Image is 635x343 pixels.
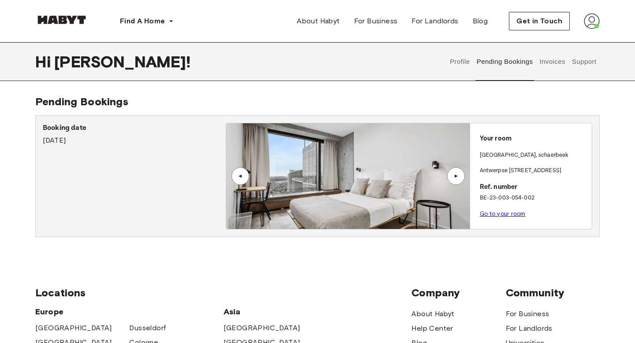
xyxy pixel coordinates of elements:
div: [DATE] [43,123,226,146]
a: [GEOGRAPHIC_DATA] [35,323,112,333]
div: user profile tabs [447,42,600,81]
span: Get in Touch [516,16,562,26]
p: BE-23-003-054-002 [480,194,588,203]
img: Image of the room [226,123,470,229]
div: ▲ [236,173,245,179]
span: Pending Bookings [35,95,128,108]
span: Europe [35,306,224,317]
img: Habyt [35,15,88,24]
button: Support [571,42,598,81]
span: For Business [354,16,398,26]
button: Profile [449,42,471,81]
a: Blog [466,12,495,30]
a: [GEOGRAPHIC_DATA] [224,323,300,333]
span: About Habyt [297,16,340,26]
button: Invoices [538,42,566,81]
button: Find A Home [113,12,181,30]
div: ▲ [452,173,460,179]
a: For Landlords [506,323,553,334]
a: Go to your room [480,210,526,217]
span: Find A Home [120,16,165,26]
span: Asia [224,306,317,317]
a: Dusseldorf [129,323,166,333]
a: Help Center [411,323,453,334]
span: Blog [473,16,488,26]
span: For Landlords [411,16,458,26]
a: For Business [506,309,549,319]
p: [GEOGRAPHIC_DATA] , schaerbeek [480,151,569,160]
p: Antwerpse [STREET_ADDRESS] [480,166,588,175]
button: Pending Bookings [475,42,534,81]
p: Your room [480,134,588,144]
a: For Business [347,12,405,30]
span: Community [506,286,600,299]
span: Company [411,286,505,299]
img: avatar [584,13,600,29]
span: [PERSON_NAME] ! [54,52,190,71]
p: Booking date [43,123,226,133]
a: About Habyt [411,309,454,319]
button: Get in Touch [509,12,570,30]
p: Ref. number [480,182,588,192]
a: For Landlords [404,12,465,30]
a: About Habyt [290,12,347,30]
span: Locations [35,286,411,299]
span: Hi [35,52,54,71]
